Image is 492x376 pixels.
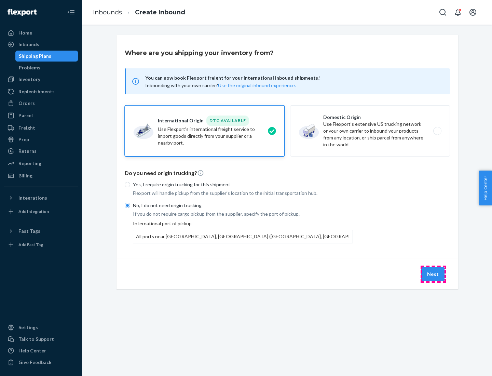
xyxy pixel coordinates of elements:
[466,5,480,19] button: Open account menu
[18,29,32,36] div: Home
[436,5,450,19] button: Open Search Box
[451,5,465,19] button: Open notifications
[18,359,52,366] div: Give Feedback
[133,190,353,197] p: Flexport will handle pickup from the supplier's location to the initial transportation hub.
[4,170,78,181] a: Billing
[4,134,78,145] a: Prep
[64,5,78,19] button: Close Navigation
[4,74,78,85] a: Inventory
[19,53,51,59] div: Shipping Plans
[15,51,78,62] a: Shipping Plans
[125,182,130,187] input: Yes, I require origin trucking for this shipment
[18,76,40,83] div: Inventory
[8,9,37,16] img: Flexport logo
[145,74,442,82] span: You can now book Flexport freight for your international inbound shipments!
[93,9,122,16] a: Inbounds
[4,110,78,121] a: Parcel
[145,82,296,88] span: Inbounding with your own carrier?
[135,9,185,16] a: Create Inbound
[18,242,43,247] div: Add Fast Tag
[4,146,78,157] a: Returns
[18,209,49,214] div: Add Integration
[4,98,78,109] a: Orders
[18,124,35,131] div: Freight
[4,322,78,333] a: Settings
[125,49,274,57] h3: Where are you shipping your inventory from?
[4,86,78,97] a: Replenishments
[18,136,29,143] div: Prep
[218,82,296,89] button: Use the original inbound experience.
[4,226,78,237] button: Fast Tags
[133,220,353,243] div: International port of pickup
[421,267,445,281] button: Next
[4,158,78,169] a: Reporting
[18,148,37,155] div: Returns
[125,169,450,177] p: Do you need origin trucking?
[479,171,492,205] button: Help Center
[4,27,78,38] a: Home
[4,334,78,345] a: Talk to Support
[133,202,353,209] p: No, I do not need origin trucking
[18,112,33,119] div: Parcel
[19,64,40,71] div: Problems
[18,160,41,167] div: Reporting
[4,345,78,356] a: Help Center
[18,194,47,201] div: Integrations
[133,181,353,188] p: Yes, I require origin trucking for this shipment
[4,192,78,203] button: Integrations
[125,203,130,208] input: No, I do not need origin trucking
[18,336,54,343] div: Talk to Support
[4,39,78,50] a: Inbounds
[4,206,78,217] a: Add Integration
[4,122,78,133] a: Freight
[18,324,38,331] div: Settings
[87,2,191,23] ol: breadcrumbs
[4,357,78,368] button: Give Feedback
[133,211,353,217] p: If you do not require cargo pickup from the supplier, specify the port of pickup.
[18,228,40,234] div: Fast Tags
[18,100,35,107] div: Orders
[18,172,32,179] div: Billing
[18,41,39,48] div: Inbounds
[4,239,78,250] a: Add Fast Tag
[15,62,78,73] a: Problems
[18,88,55,95] div: Replenishments
[18,347,46,354] div: Help Center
